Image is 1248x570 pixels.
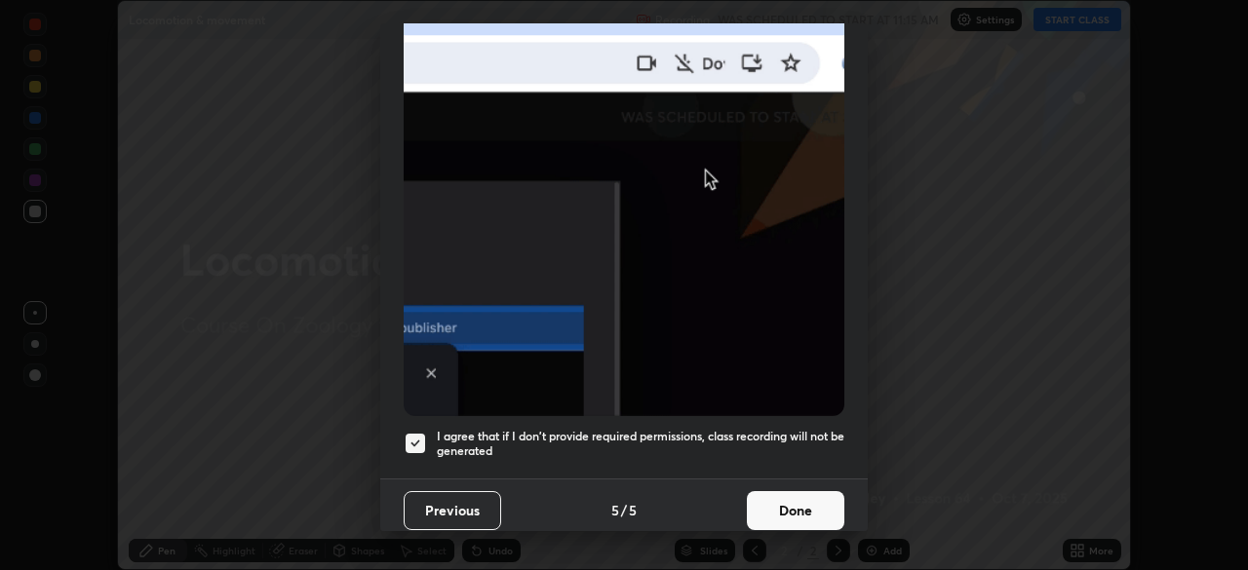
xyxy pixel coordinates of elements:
[621,500,627,520] h4: /
[404,491,501,530] button: Previous
[437,429,844,459] h5: I agree that if I don't provide required permissions, class recording will not be generated
[611,500,619,520] h4: 5
[629,500,637,520] h4: 5
[747,491,844,530] button: Done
